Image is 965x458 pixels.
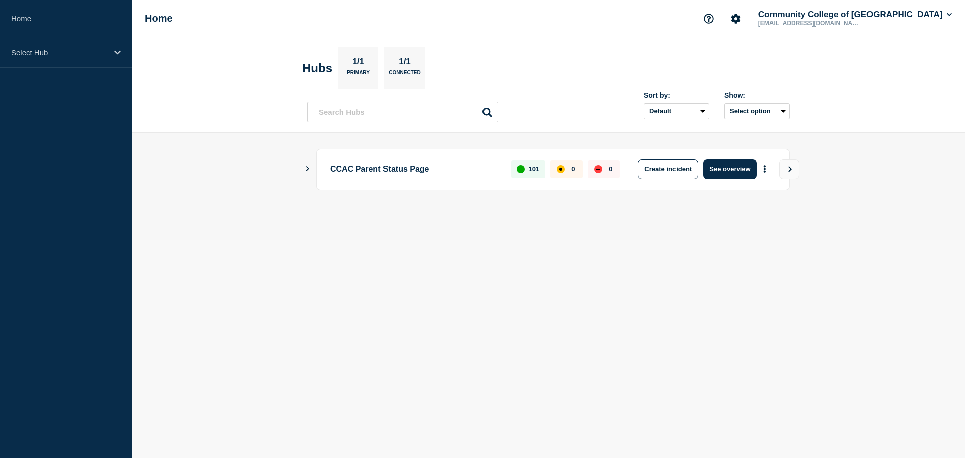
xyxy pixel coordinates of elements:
[517,165,525,173] div: up
[347,70,370,80] p: Primary
[703,159,756,179] button: See overview
[389,70,420,80] p: Connected
[349,57,368,70] p: 1/1
[145,13,173,24] h1: Home
[756,10,954,20] button: Community College of [GEOGRAPHIC_DATA]
[529,165,540,173] p: 101
[638,159,698,179] button: Create incident
[644,91,709,99] div: Sort by:
[571,165,575,173] p: 0
[594,165,602,173] div: down
[758,160,771,178] button: More actions
[557,165,565,173] div: affected
[756,20,861,27] p: [EMAIL_ADDRESS][DOMAIN_NAME]
[302,61,332,75] h2: Hubs
[724,103,790,119] button: Select option
[724,91,790,99] div: Show:
[725,8,746,29] button: Account settings
[395,57,415,70] p: 1/1
[698,8,719,29] button: Support
[644,103,709,119] select: Sort by
[307,102,498,122] input: Search Hubs
[779,159,799,179] button: View
[609,165,612,173] p: 0
[330,159,500,179] p: CCAC Parent Status Page
[11,48,108,57] p: Select Hub
[305,165,310,173] button: Show Connected Hubs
